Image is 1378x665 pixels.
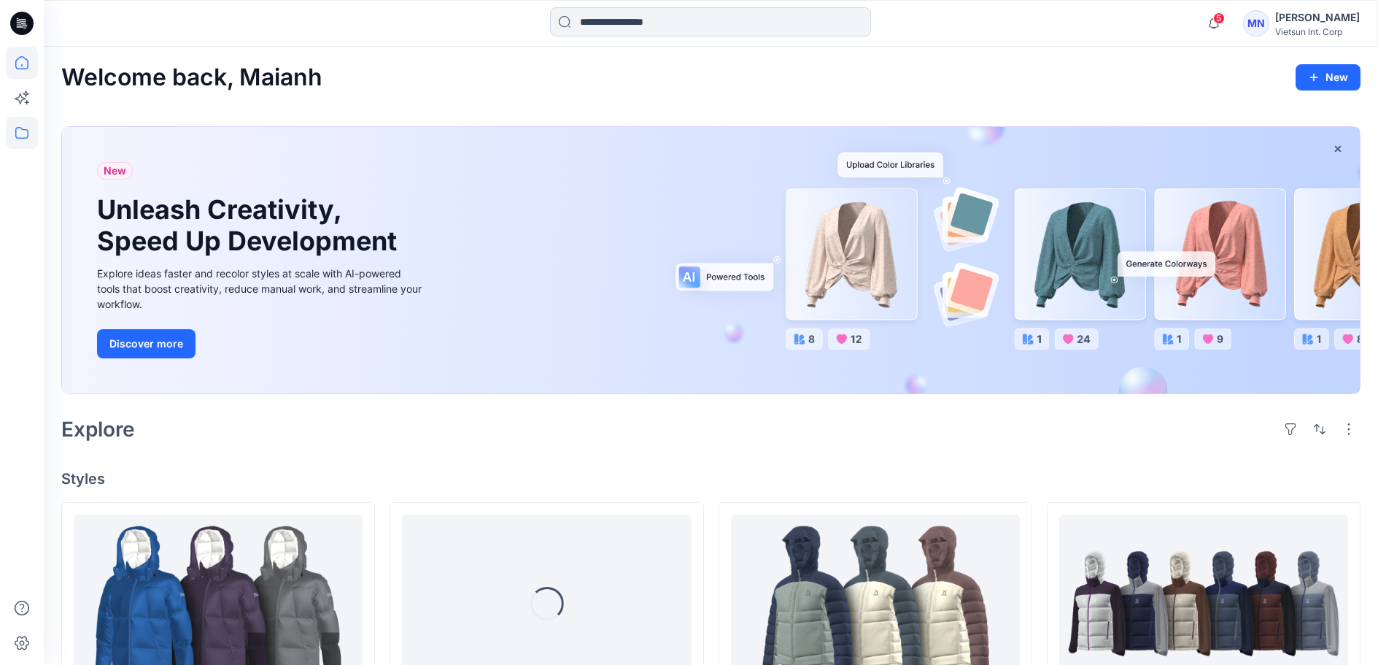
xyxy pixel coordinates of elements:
span: 5 [1213,12,1225,24]
button: New [1296,64,1360,91]
div: MN [1243,10,1269,36]
h1: Unleash Creativity, Speed Up Development [97,194,403,257]
div: Vietsun Int. Corp [1275,26,1360,37]
div: Explore ideas faster and recolor styles at scale with AI-powered tools that boost creativity, red... [97,266,425,312]
h2: Welcome back, Maianh [61,64,322,91]
h2: Explore [61,418,135,441]
button: Discover more [97,329,196,358]
span: New [104,162,126,180]
a: Discover more [97,329,425,358]
h4: Styles [61,470,1360,488]
div: [PERSON_NAME] [1275,9,1360,26]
